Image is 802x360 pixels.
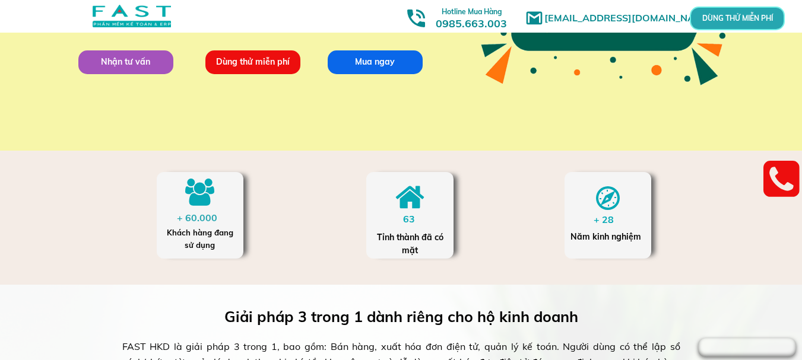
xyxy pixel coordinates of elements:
span: Hotline Mua Hàng [442,7,502,16]
div: + 60.000 [177,211,223,226]
div: Năm kinh nghiệm [570,230,645,243]
h3: Giải pháp 3 trong 1 dành riêng cho hộ kinh doanh [224,305,595,329]
div: 63 [403,212,426,227]
div: Tỉnh thành đã có mặt [376,231,445,257]
p: Dùng thử miễn phí [204,50,302,74]
h3: 0985.663.003 [423,4,520,30]
div: Khách hàng đang sử dụng [163,227,237,251]
p: Nhận tư vấn [77,50,175,74]
div: + 28 [594,212,625,228]
h1: [EMAIL_ADDRESS][DOMAIN_NAME] [544,11,719,26]
p: Mua ngay [326,50,424,74]
p: DÙNG THỬ MIỄN PHÍ [711,12,763,24]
